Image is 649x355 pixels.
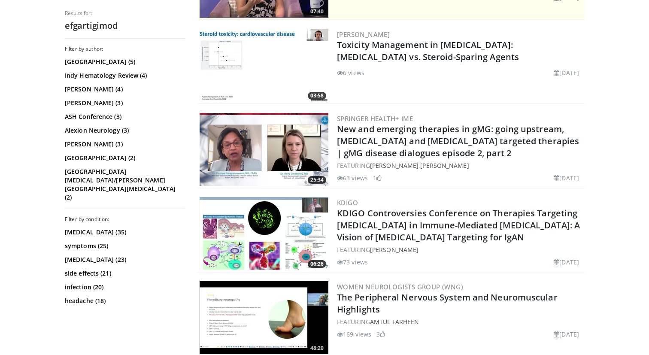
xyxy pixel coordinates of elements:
p: Results for: [65,10,185,17]
li: [DATE] [554,173,579,182]
a: Indy Hematology Review (4) [65,71,183,80]
a: Amtul Farheen [370,318,419,326]
a: symptoms (25) [65,242,183,250]
a: [GEOGRAPHIC_DATA][MEDICAL_DATA]/[PERSON_NAME][GEOGRAPHIC_DATA][MEDICAL_DATA] (2) [65,167,183,202]
a: side effects (21) [65,269,183,278]
a: [PERSON_NAME] [337,30,390,39]
h2: efgartigimod [65,20,185,31]
div: FEATURING , [337,161,582,170]
h3: Filter by condition: [65,216,185,223]
a: [PERSON_NAME] (3) [65,99,183,107]
a: [MEDICAL_DATA] (35) [65,228,183,237]
a: New and emerging therapies in gMG: going upstream, [MEDICAL_DATA] and [MEDICAL_DATA] targeted the... [337,123,579,159]
a: Springer Health+ IME [337,114,413,123]
li: [DATE] [554,68,579,77]
li: 63 views [337,173,368,182]
a: Toxicity Management in [MEDICAL_DATA]: [MEDICAL_DATA] vs. Steroid-Sparing Agents [337,39,519,63]
span: 25:34 [308,176,326,184]
img: b0d3921c-9bff-46eb-8687-9fc6af36a772.300x170_q85_crop-smart_upscale.jpg [200,113,328,186]
a: 03:58 [200,29,328,102]
a: [GEOGRAPHIC_DATA] (2) [65,154,183,162]
a: ASH Conference (3) [65,112,183,121]
a: The Peripheral Nervous System and Neuromuscular Highlights [337,291,558,315]
span: 06:26 [308,260,326,268]
li: 1 [373,173,382,182]
li: 6 views [337,68,364,77]
a: Women Neurologists Group (WNG) [337,282,463,291]
img: e1f7b777-1a60-4b9a-a338-da59a28f9395.300x170_q85_crop-smart_upscale.jpg [200,281,328,354]
a: KDIGO Controversies Conference on Therapies Targeting [MEDICAL_DATA] in Immune-Mediated [MEDICAL_... [337,207,580,243]
h3: Filter by author: [65,46,185,52]
a: 06:26 [200,197,328,270]
li: 169 views [337,330,371,339]
a: 25:34 [200,113,328,186]
img: 26c977f8-a210-4ce5-bb06-f913a0424eac.300x170_q85_crop-smart_upscale.jpg [200,29,328,102]
li: 3 [376,330,385,339]
a: headache (18) [65,297,183,305]
a: infection (20) [65,283,183,291]
img: 1d51b0e9-68c0-4c9e-87aa-fa1035fa2733.300x170_q85_crop-smart_upscale.jpg [200,197,328,270]
li: 73 views [337,258,368,267]
a: [PERSON_NAME] [370,161,419,170]
span: 48:20 [308,344,326,352]
a: [PERSON_NAME] (3) [65,140,183,149]
a: Alexion Neurology (3) [65,126,183,135]
a: [PERSON_NAME] [420,161,469,170]
span: 07:40 [308,8,326,15]
span: 03:58 [308,92,326,100]
div: FEATURING [337,245,582,254]
a: [GEOGRAPHIC_DATA] (5) [65,58,183,66]
a: 48:20 [200,281,328,354]
a: KDIGO [337,198,358,207]
li: [DATE] [554,258,579,267]
a: [PERSON_NAME] [370,246,419,254]
div: FEATURING [337,317,582,326]
li: [DATE] [554,330,579,339]
a: [PERSON_NAME] (4) [65,85,183,94]
a: [MEDICAL_DATA] (23) [65,255,183,264]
